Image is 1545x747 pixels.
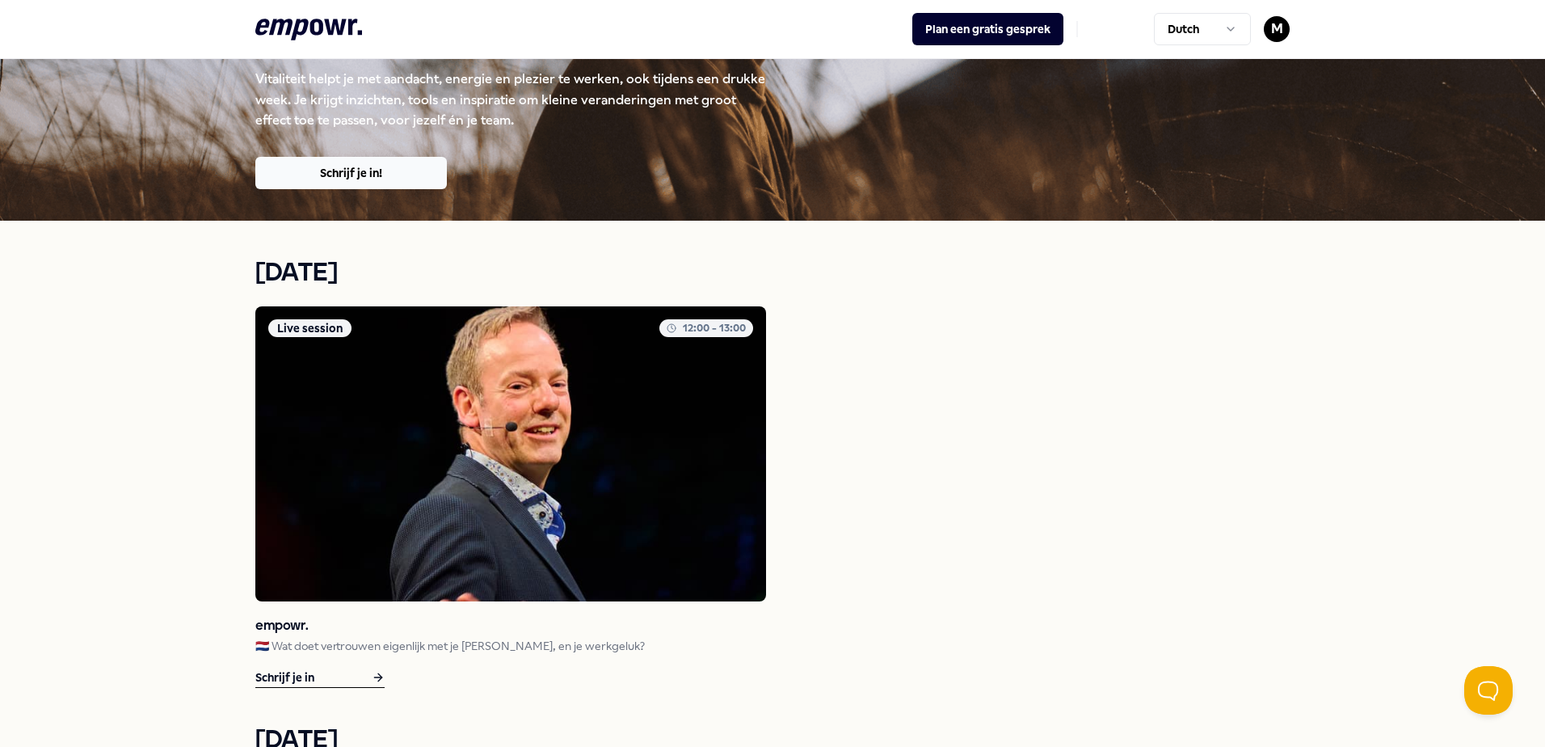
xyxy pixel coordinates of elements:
[1464,666,1513,715] iframe: Help Scout Beacon - Open
[255,306,766,688] a: activity imageLive session12:00 - 13:00empowr.🇳🇱 Wat doet vertrouwen eigenlijk met je [PERSON_NAM...
[659,319,753,337] div: 12:00 - 13:00
[255,69,772,131] p: Vitaliteit helpt je met aandacht, energie en plezier te werken, ook tijdens een drukke week. Je k...
[255,637,766,655] p: 🇳🇱 Wat doet vertrouwen eigenlijk met je [PERSON_NAME], en je werkgeluk?
[255,157,447,189] button: Schrijf je in!
[1264,16,1290,42] button: M
[255,306,766,601] img: activity image
[255,614,766,637] h3: empowr.
[255,668,385,688] div: Schrijf je in
[255,253,1290,293] h2: [DATE]
[912,13,1063,45] button: Plan een gratis gesprek
[268,319,352,337] div: Live session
